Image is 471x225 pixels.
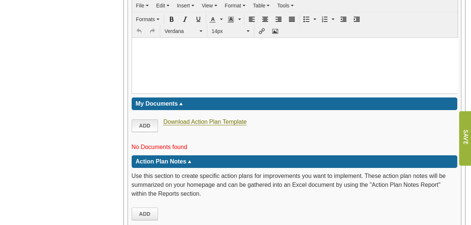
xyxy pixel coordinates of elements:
span: Formats [136,16,155,22]
div: Decrease indent [337,14,350,25]
img: sort_arrow_up.gif [188,161,191,163]
div: Use this section to create specific action plans for improvements you want to implement. These ac... [132,172,458,202]
div: Underline [192,14,205,25]
div: Click to toggle action plan notes information [132,155,458,168]
div: Align right [272,14,285,25]
span: View [202,3,213,9]
div: Align center [259,14,271,25]
iframe: Rich Text Area. Press ALT-F9 for menu. Press ALT-F10 for toolbar. Press ALT-0 for help [132,38,458,93]
div: Insert/edit link [256,26,268,37]
a: Add [132,208,158,220]
div: Bold [165,14,178,25]
span: Insert [177,3,190,9]
span: No Documents found [132,144,187,150]
div: Bullet list [301,14,318,25]
span: 14px [212,27,245,35]
div: Background color [225,14,243,25]
div: Insert/edit image [269,26,281,37]
div: Justify [286,14,298,25]
a: Download Action Plan Template [163,119,247,125]
a: Add [132,119,158,132]
div: Increase indent [350,14,363,25]
div: Numbered list [319,14,336,25]
span: Tools [277,3,289,9]
div: Undo [133,26,145,37]
div: Redo [146,26,159,37]
div: Click to toggle my documents information [132,97,458,110]
div: Font Family [161,26,206,37]
input: Submit [459,111,471,166]
span: Action Plan Notes [136,158,187,165]
div: Italic [179,14,191,25]
span: Verdana [165,27,198,35]
span: My Documents [136,100,178,107]
div: Align left [246,14,258,25]
span: Format [225,3,241,9]
span: Table [253,3,265,9]
img: sort_arrow_up.gif [179,103,183,105]
span: Edit [156,3,165,9]
span: File [136,3,145,9]
div: Font Sizes [208,26,253,37]
div: Text color [207,14,225,25]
